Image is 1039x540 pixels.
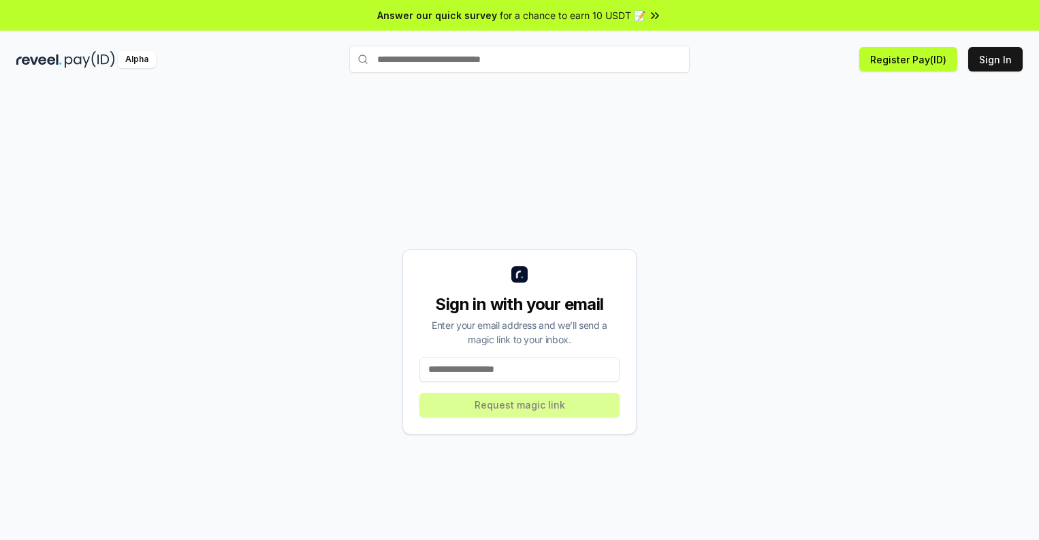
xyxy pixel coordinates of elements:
div: Enter your email address and we’ll send a magic link to your inbox. [419,318,620,347]
span: Answer our quick survey [377,8,497,22]
div: Alpha [118,51,156,68]
button: Register Pay(ID) [859,47,957,72]
img: reveel_dark [16,51,62,68]
button: Sign In [968,47,1023,72]
div: Sign in with your email [419,293,620,315]
img: pay_id [65,51,115,68]
img: logo_small [511,266,528,283]
span: for a chance to earn 10 USDT 📝 [500,8,645,22]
